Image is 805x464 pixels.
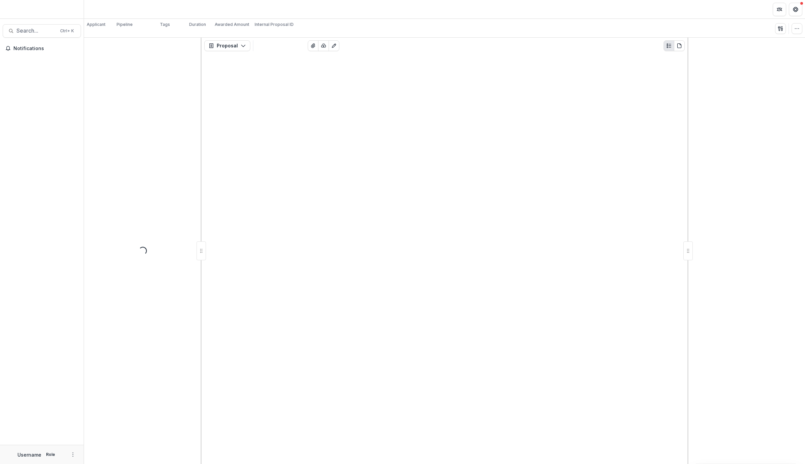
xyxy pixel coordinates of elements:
p: Internal Proposal ID [255,22,294,28]
button: View Attached Files [308,40,319,51]
button: Notifications [3,43,81,54]
button: Proposal [204,40,250,51]
p: Applicant [87,22,105,28]
p: Role [44,452,57,458]
div: Ctrl + K [59,27,75,35]
button: Plaintext view [664,40,674,51]
p: Tags [160,22,170,28]
span: Search... [16,28,56,34]
button: More [69,451,77,459]
button: Edit as form [329,40,339,51]
button: Search... [3,24,81,38]
button: PDF view [674,40,685,51]
p: Awarded Amount [215,22,249,28]
p: Pipeline [117,22,133,28]
button: Partners [773,3,786,16]
p: Username [17,451,41,458]
span: Notifications [13,46,78,51]
p: Duration [189,22,206,28]
button: Get Help [789,3,802,16]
